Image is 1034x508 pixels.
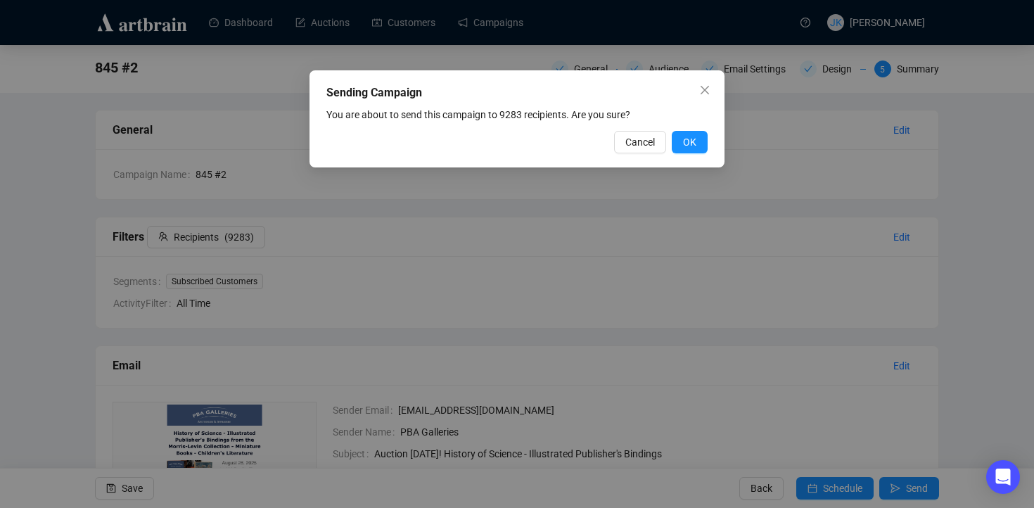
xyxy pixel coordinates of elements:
[614,131,666,153] button: Cancel
[326,107,708,122] div: You are about to send this campaign to 9283 recipients. Are you sure?
[683,134,696,150] span: OK
[672,131,708,153] button: OK
[694,79,716,101] button: Close
[699,84,710,96] span: close
[986,460,1020,494] div: Open Intercom Messenger
[326,84,708,101] div: Sending Campaign
[625,134,655,150] span: Cancel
